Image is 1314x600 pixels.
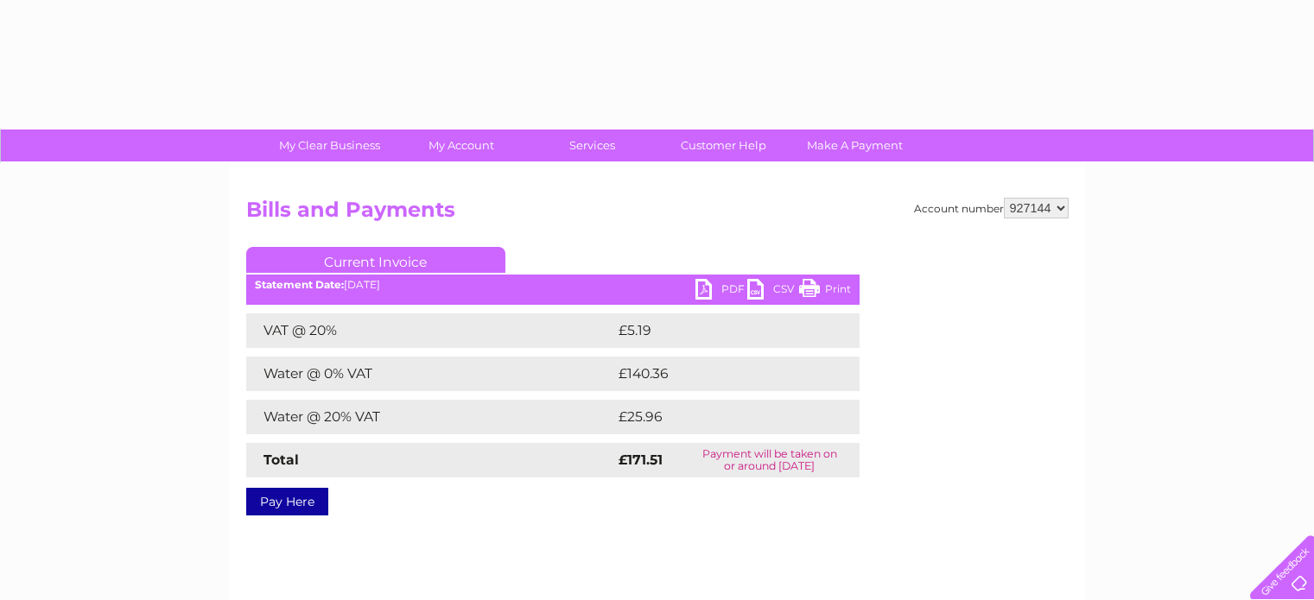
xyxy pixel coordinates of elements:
a: Pay Here [246,488,328,515]
a: CSV [747,279,799,304]
div: [DATE] [246,279,860,291]
h2: Bills and Payments [246,198,1069,231]
b: Statement Date: [255,278,344,291]
td: Water @ 0% VAT [246,357,614,391]
td: VAT @ 20% [246,313,614,348]
a: Customer Help [652,129,795,161]
a: Services [521,129,663,161]
strong: Total [263,452,299,468]
td: £25.96 [614,400,825,434]
td: Payment will be taken on or around [DATE] [680,443,860,477]
a: My Clear Business [258,129,401,161]
td: £140.36 [614,357,828,391]
td: £5.19 [614,313,817,348]
div: Account number [914,198,1069,218]
a: My Account [390,129,532,161]
a: Make A Payment [784,129,926,161]
td: Water @ 20% VAT [246,400,614,434]
a: PDF [695,279,747,304]
a: Current Invoice [246,247,505,273]
a: Print [799,279,851,304]
strong: £171.51 [619,452,663,468]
